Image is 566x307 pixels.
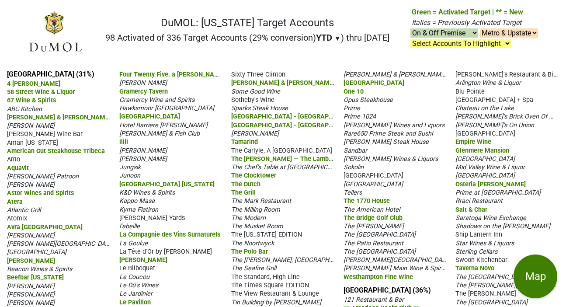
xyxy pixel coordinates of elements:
[344,231,416,238] span: The [GEOGRAPHIC_DATA]
[7,122,55,129] span: [PERSON_NAME]
[455,164,525,171] span: Mid Valley Wine & Liquor
[344,155,438,163] span: [PERSON_NAME] Wines & Liquors
[119,197,155,205] span: Kappo Masa
[344,206,400,213] span: The American Hotel
[7,239,114,248] span: [PERSON_NAME][GEOGRAPHIC_DATA]
[7,113,139,121] span: [PERSON_NAME] & [PERSON_NAME] Company
[455,231,502,238] span: Ship Lantern Inn
[344,296,404,304] span: 121 Restaurant & Bar
[119,273,149,281] span: Le Coucou
[119,189,175,196] span: K&D Wines & Spirits
[119,181,215,188] span: [GEOGRAPHIC_DATA] [US_STATE]
[231,189,256,196] span: The Grill
[231,147,332,154] span: The Carlyle, A [GEOGRAPHIC_DATA]
[455,299,528,306] span: The [GEOGRAPHIC_DATA]
[344,264,448,272] span: [PERSON_NAME] Main Wine & Spirits
[7,80,60,87] span: 4 [PERSON_NAME]
[455,147,509,154] span: Glenmere Mansion
[7,248,66,256] span: [GEOGRAPHIC_DATA]
[344,197,390,205] span: The 1770 House
[412,18,521,27] span: Italics = Previously Activated Target
[455,96,533,104] span: [GEOGRAPHIC_DATA] + Spa
[119,113,180,120] span: [GEOGRAPHIC_DATA]
[119,240,148,247] span: La Goulue
[231,273,300,281] span: The Standard, High Line
[119,122,208,129] span: Hotel Barriere [PERSON_NAME]
[344,172,403,179] span: [GEOGRAPHIC_DATA]
[231,181,260,188] span: The Dutch
[344,223,404,230] span: The [PERSON_NAME]
[119,147,167,154] span: [PERSON_NAME]
[231,197,291,205] span: The Mark Restaurant
[344,164,364,171] span: Sokolin
[344,113,376,120] span: Prime 1024
[344,70,450,78] span: [PERSON_NAME] & [PERSON_NAME]'s
[514,255,557,298] button: Map
[344,214,403,222] span: The Bridge Golf Club
[231,121,359,129] span: [GEOGRAPHIC_DATA] - [GEOGRAPHIC_DATA]
[344,255,451,264] span: [PERSON_NAME][GEOGRAPHIC_DATA]
[119,130,200,137] span: [PERSON_NAME] & Fish Club
[7,257,55,265] span: [PERSON_NAME]
[344,286,431,294] a: [GEOGRAPHIC_DATA] (36%)
[344,240,403,247] span: The Patio Restaurant
[119,248,212,255] span: La Tête d'Or by [PERSON_NAME]
[7,164,29,172] span: Aquavit
[119,282,158,289] span: Le Dû's Wines
[231,223,283,230] span: The Musket Room
[119,138,128,146] span: ilili
[7,147,105,155] span: American Cut Steakhouse Tribeca
[334,35,341,42] span: ▼
[455,240,514,247] span: Star Wines & Liquors
[344,105,360,112] span: Prime
[7,105,42,113] span: ABC Kitchen
[231,299,321,306] span: Tin Building by [PERSON_NAME]
[455,248,497,255] span: Sterling Cellars
[455,223,550,230] span: Shadows on the [PERSON_NAME]
[119,290,153,297] span: Le Jardinier
[7,88,75,96] span: 58 Street Wine & Liquor
[344,96,393,104] span: Opus Steakhouse
[119,155,167,163] span: [PERSON_NAME]
[119,206,158,213] span: Kyma Flatiron
[119,256,167,264] span: [PERSON_NAME]
[231,172,276,179] span: The Clocktower
[231,206,280,213] span: The Milling Room
[7,215,27,222] span: Atomix
[119,96,194,104] span: Gramercy Wine and Spirits
[119,79,167,87] span: [PERSON_NAME]
[455,214,526,222] span: Saratoga Wine Exchange
[455,155,515,163] span: [GEOGRAPHIC_DATA]
[7,265,72,273] span: Beacon Wines & Spirits
[231,214,266,222] span: The Modern
[231,231,302,238] span: The [US_STATE] EDITION
[231,240,274,247] span: The Noortwyck
[7,232,55,239] span: [PERSON_NAME]
[119,105,214,112] span: Hawksmoor [GEOGRAPHIC_DATA]
[7,291,55,298] span: [PERSON_NAME]
[7,198,23,206] span: Atera
[119,88,168,95] span: Gramercy Tavern
[455,105,514,112] span: Chateau on the Lake
[7,70,94,78] a: [GEOGRAPHIC_DATA] (31%)
[455,197,503,205] span: Rraci Restaurant
[344,88,364,95] span: One 10
[7,173,79,180] span: [PERSON_NAME] Patroon
[231,96,274,104] span: Sotheby's Wine
[455,290,516,297] span: The [PERSON_NAME]
[231,282,309,289] span: The Times Square EDITION
[105,32,389,43] h2: 98 Activated of 336 Target Accounts (29% conversion) ) thru [DATE]
[119,172,140,179] span: Junoon
[344,79,404,87] span: [GEOGRAPHIC_DATA]
[455,130,515,137] span: [GEOGRAPHIC_DATA]
[344,189,362,196] span: Tellers
[119,214,185,222] span: [PERSON_NAME] Yards
[119,231,220,238] span: La Compagnie des Vins Surnaturels
[455,70,564,78] span: [PERSON_NAME]'s Restaurant & Bistro
[316,32,332,43] span: YTD
[455,206,487,213] span: Salt & Char
[231,105,288,112] span: Sparks Steak House
[231,130,279,137] span: [PERSON_NAME]
[231,163,347,171] span: The Chef's Table at [GEOGRAPHIC_DATA]
[231,138,258,146] span: Tamarind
